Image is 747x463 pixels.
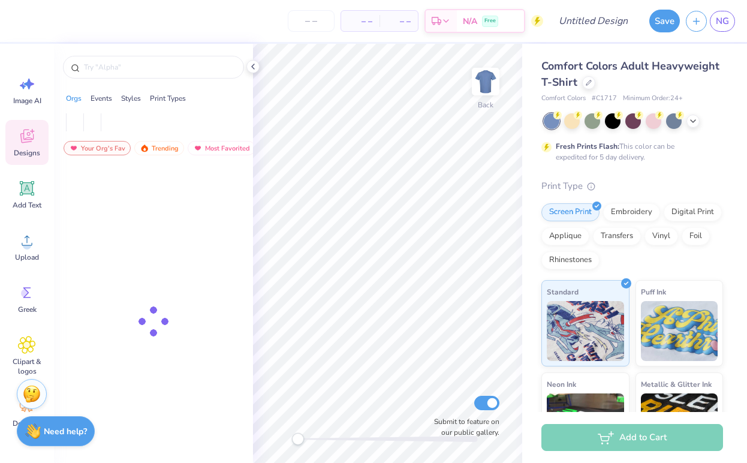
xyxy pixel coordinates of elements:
strong: Fresh Prints Flash: [556,142,619,151]
label: Submit to feature on our public gallery. [427,416,499,438]
span: Minimum Order: 24 + [623,94,683,104]
div: Print Type [541,179,723,193]
span: Puff Ink [641,285,666,298]
input: Untitled Design [549,9,637,33]
div: Embroidery [603,203,660,221]
span: Upload [15,252,39,262]
span: # C1717 [592,94,617,104]
div: Print Types [150,93,186,104]
div: Digital Print [664,203,722,221]
div: Accessibility label [292,433,304,445]
img: most_fav.gif [193,144,203,152]
img: Back [474,70,498,94]
span: – – [387,15,411,28]
span: N/A [463,15,477,28]
img: Metallic & Glitter Ink [641,393,718,453]
span: – – [348,15,372,28]
div: Applique [541,227,589,245]
div: Vinyl [644,227,678,245]
div: Screen Print [541,203,600,221]
img: Puff Ink [641,301,718,361]
span: NG [716,14,729,28]
div: Trending [134,141,184,155]
input: – – [288,10,335,32]
span: Greek [18,305,37,314]
div: Your Org's Fav [64,141,131,155]
a: NG [710,11,735,32]
img: Standard [547,301,624,361]
div: Back [478,100,493,110]
div: This color can be expedited for 5 day delivery. [556,141,703,163]
span: Decorate [13,419,41,428]
button: Save [649,10,680,32]
div: Transfers [593,227,641,245]
img: Neon Ink [547,393,624,453]
span: Free [484,17,496,25]
strong: Need help? [44,426,87,437]
img: trending.gif [140,144,149,152]
span: Neon Ink [547,378,576,390]
span: Add Text [13,200,41,210]
div: Orgs [66,93,82,104]
input: Try "Alpha" [83,61,236,73]
span: Comfort Colors Adult Heavyweight T-Shirt [541,59,719,89]
div: Most Favorited [188,141,255,155]
div: Rhinestones [541,251,600,269]
span: Standard [547,285,579,298]
div: Events [91,93,112,104]
span: Image AI [13,96,41,106]
img: most_fav.gif [69,144,79,152]
span: Comfort Colors [541,94,586,104]
span: Metallic & Glitter Ink [641,378,712,390]
span: Clipart & logos [7,357,47,376]
span: Designs [14,148,40,158]
div: Styles [121,93,141,104]
div: Foil [682,227,710,245]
